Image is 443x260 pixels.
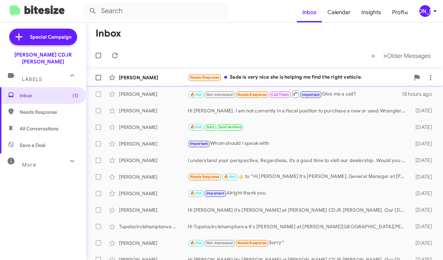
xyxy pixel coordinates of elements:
span: 🔥 Hot [190,125,202,129]
span: Important [302,92,320,97]
div: [DATE] [409,124,437,131]
div: [PERSON_NAME] [119,190,188,197]
div: [PERSON_NAME] [119,124,188,131]
div: [PERSON_NAME] [119,240,188,247]
a: Calendar [322,2,356,22]
div: Sade is very nice she is helping me find the right vehicle. [188,73,410,81]
div: Whom should I speak with [188,140,409,148]
div: [PERSON_NAME] [119,74,188,81]
span: Needs Response [237,241,267,245]
button: [PERSON_NAME] [413,5,435,17]
div: [DATE] [409,223,437,230]
span: Special Campaign [30,33,72,40]
div: [DATE] [409,173,437,180]
a: Special Campaign [9,29,77,45]
div: I understand your perspective. Regardless, it’s a good time to visit our dealership. Would you li... [188,157,409,164]
span: » [383,51,387,60]
span: 🔥 Hot [190,92,202,97]
span: Sold Verified [219,125,241,129]
div: [PERSON_NAME] [119,173,188,180]
span: Needs Response [190,75,219,80]
div: 18 hours ago [402,91,437,98]
span: 🔥 Hot [224,174,236,179]
span: Save a Deal [20,142,45,149]
span: Call Them [271,92,289,97]
div: Give me a call? [188,90,402,98]
div: Hi Tupelocirclehamptonva it's [PERSON_NAME] at [PERSON_NAME][GEOGRAPHIC_DATA][PERSON_NAME]. Our [... [188,223,409,230]
span: More [22,162,36,168]
div: Hi [PERSON_NAME] it's [PERSON_NAME] at [PERSON_NAME] CDJR [PERSON_NAME]. Our [DATE] Sales Event s... [188,207,409,213]
span: Not-Interested [206,92,233,97]
input: Search [83,3,228,19]
div: [DATE] [409,140,437,147]
span: « [371,51,375,60]
a: Profile [387,2,413,22]
span: Inbox [20,92,78,99]
h1: Inbox [96,28,121,39]
span: Needs Response [237,92,267,97]
a: Insights [356,2,387,22]
span: Important [190,141,208,146]
nav: Page navigation example [368,49,435,63]
span: Needs Response [20,109,78,116]
div: Sorry^ [188,239,409,247]
button: Previous [367,49,379,63]
button: Next [379,49,435,63]
span: Not-Interested [206,241,233,245]
a: Inbox [297,2,322,22]
span: Older Messages [387,52,431,60]
div: [PERSON_NAME] [119,140,188,147]
div: Hi [PERSON_NAME]. I am not currently in a fiscal position to purchase a new or used Wrangler righ... [188,107,409,114]
span: Labels [22,76,42,82]
div: [DATE] [409,107,437,114]
span: Needs Response [190,174,219,179]
div: Tupelocirclehamptonva [PERSON_NAME] [119,223,188,230]
div: [PERSON_NAME] [419,5,431,17]
div: Alright thank you [188,189,409,197]
div: [PERSON_NAME] [119,207,188,213]
div: [PERSON_NAME] [119,157,188,164]
div: ​👍​ to “ Hi [PERSON_NAME] it's [PERSON_NAME], General Manager at [PERSON_NAME] CDJR [PERSON_NAME]... [188,173,409,181]
div: [DATE] [409,240,437,247]
span: Important [206,191,224,196]
div: [PERSON_NAME] [119,107,188,114]
span: 🔥 Hot [190,191,202,196]
span: Sold [206,125,214,129]
span: (1) [73,92,78,99]
div: [DATE] [409,190,437,197]
span: All Conversations [20,125,58,132]
div: [DATE] [409,207,437,213]
div: [PERSON_NAME] [119,91,188,98]
div: [DATE] [409,157,437,164]
span: 🔥 Hot [190,241,202,245]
